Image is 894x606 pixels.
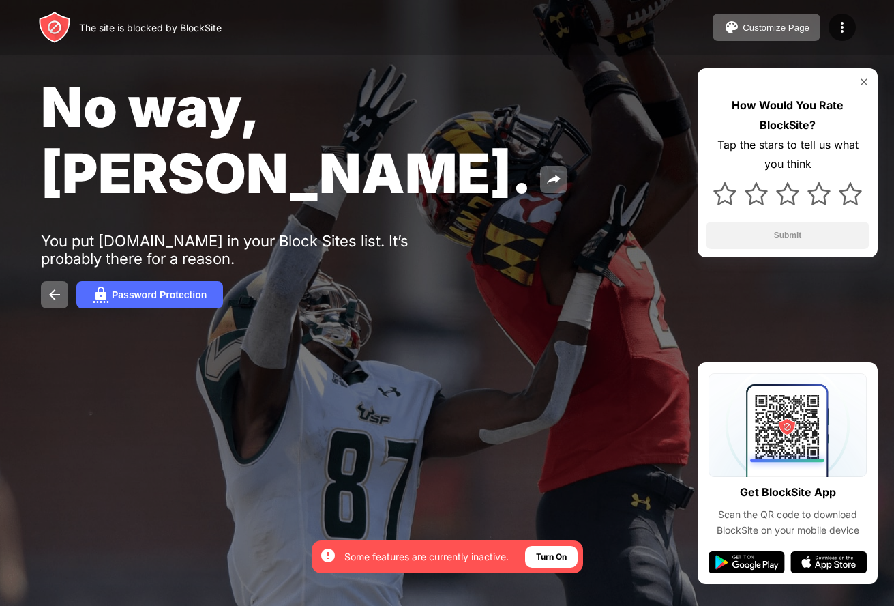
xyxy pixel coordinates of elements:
img: star.svg [839,182,862,205]
div: Scan the QR code to download BlockSite on your mobile device [709,507,867,538]
img: qrcode.svg [709,373,867,477]
img: password.svg [93,287,109,303]
img: star.svg [776,182,799,205]
img: back.svg [46,287,63,303]
img: star.svg [713,182,736,205]
div: Customize Page [743,23,809,33]
span: No way, [PERSON_NAME]. [41,74,532,206]
div: You put [DOMAIN_NAME] in your Block Sites list. It’s probably there for a reason. [41,232,462,268]
img: rate-us-close.svg [859,76,869,87]
div: Some features are currently inactive. [344,550,509,564]
img: pallet.svg [724,19,740,35]
img: menu-icon.svg [834,19,850,35]
img: app-store.svg [790,551,867,573]
div: Tap the stars to tell us what you think [706,135,869,175]
div: Password Protection [112,289,207,300]
button: Password Protection [76,281,223,308]
img: google-play.svg [709,551,785,573]
div: Get BlockSite App [740,482,836,502]
img: share.svg [546,171,562,188]
img: star.svg [807,182,831,205]
img: header-logo.svg [38,11,71,44]
div: How Would You Rate BlockSite? [706,96,869,135]
img: star.svg [745,182,768,205]
div: The site is blocked by BlockSite [79,22,222,33]
img: error-circle-white.svg [320,547,336,564]
button: Submit [706,222,869,249]
div: Turn On [536,550,567,564]
button: Customize Page [713,14,820,41]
